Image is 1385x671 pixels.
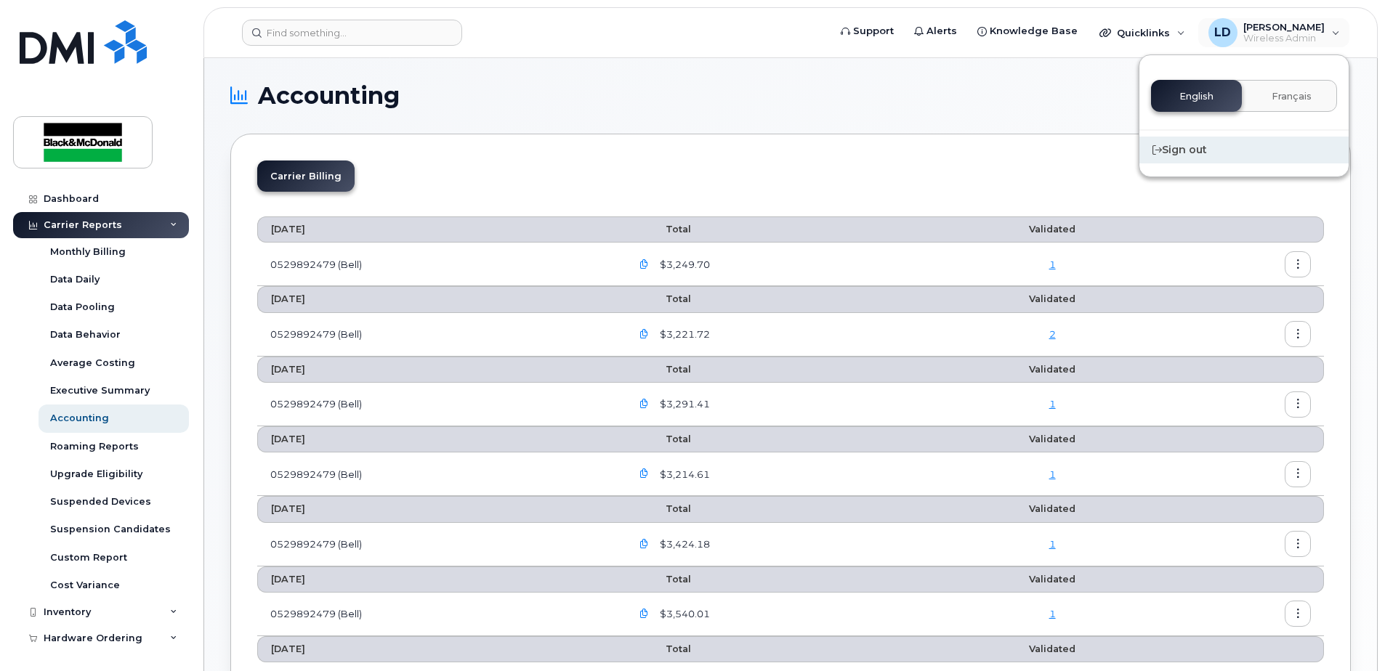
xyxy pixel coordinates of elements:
div: Sign out [1139,137,1349,163]
span: $3,424.18 [657,537,710,551]
a: 1 [1049,538,1056,550]
td: 0529892479 (Bell) [257,313,618,357]
span: $3,540.01 [657,607,710,621]
th: Validated [941,426,1163,452]
td: 0529892479 (Bell) [257,243,618,286]
span: Total [631,434,691,444]
span: Total [631,364,691,375]
th: [DATE] [257,216,618,243]
a: 1 [1049,608,1056,619]
span: Total [631,574,691,585]
td: 0529892479 (Bell) [257,452,618,496]
span: $3,214.61 [657,468,710,481]
th: Validated [941,286,1163,312]
th: [DATE] [257,286,618,312]
th: [DATE] [257,566,618,593]
span: Total [631,643,691,654]
span: Total [631,224,691,235]
span: $3,249.70 [657,258,710,272]
span: Total [631,503,691,514]
a: 1 [1049,259,1056,270]
td: 0529892479 (Bell) [257,523,618,566]
th: [DATE] [257,496,618,522]
span: Français [1272,91,1312,102]
th: Validated [941,566,1163,593]
a: 1 [1049,398,1056,410]
span: $3,291.41 [657,397,710,411]
th: [DATE] [257,636,618,662]
th: Validated [941,357,1163,383]
th: Validated [941,496,1163,522]
span: Total [631,293,691,304]
span: Accounting [258,85,400,107]
td: 0529892479 (Bell) [257,383,618,426]
th: Validated [941,636,1163,662]
td: 0529892479 (Bell) [257,593,618,636]
th: [DATE] [257,357,618,383]
a: 2 [1049,328,1056,340]
a: 1 [1049,468,1056,480]
span: $3,221.72 [657,328,710,341]
th: [DATE] [257,426,618,452]
th: Validated [941,216,1163,243]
